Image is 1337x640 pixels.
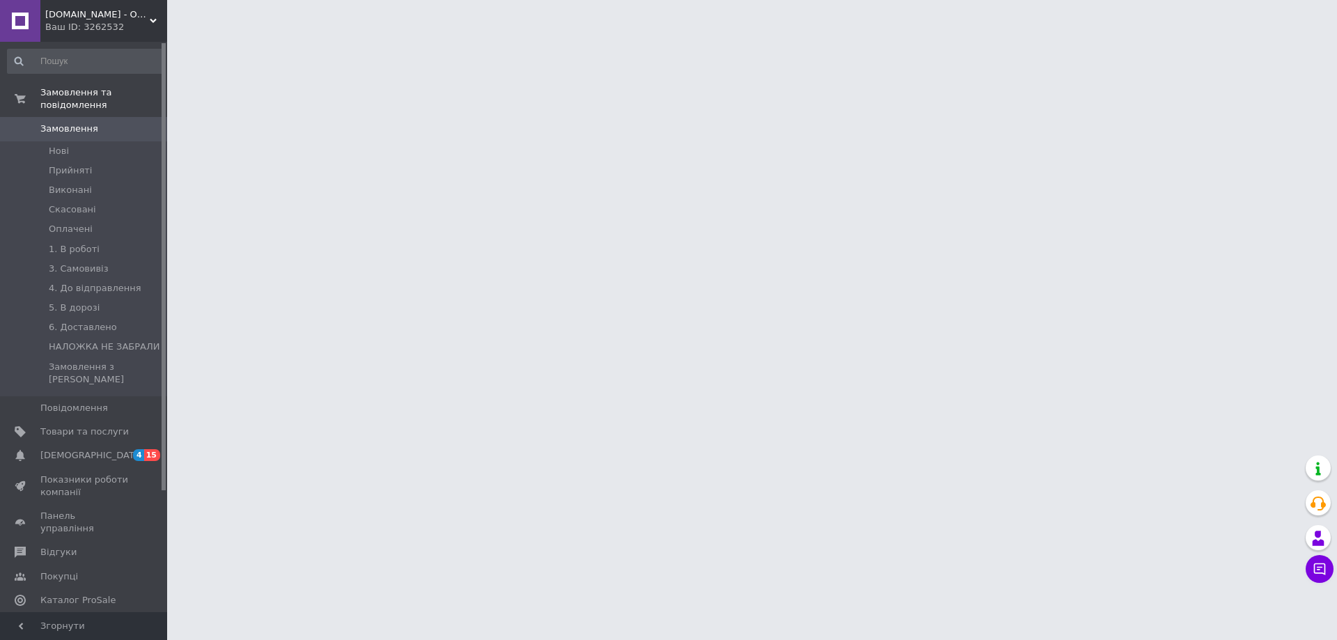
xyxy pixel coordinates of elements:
[49,263,109,275] span: 3. Самовивіз
[40,402,108,414] span: Повідомлення
[1306,555,1334,583] button: Чат з покупцем
[40,594,116,607] span: Каталог ProSale
[40,86,167,111] span: Замовлення та повідомлення
[133,449,144,461] span: 4
[49,243,100,256] span: 1. В роботі
[40,546,77,559] span: Відгуки
[7,49,164,74] input: Пошук
[40,510,129,535] span: Панель управління
[45,8,150,21] span: Ledaagro.Shop - Онлайн-супермаркет товарів для саду та городу
[49,203,96,216] span: Скасовані
[144,449,160,461] span: 15
[40,426,129,438] span: Товари та послуги
[49,145,69,157] span: Нові
[49,282,141,295] span: 4. До відправлення
[49,321,117,334] span: 6. Доставлено
[49,361,163,386] span: Замовлення з [PERSON_NAME]
[40,474,129,499] span: Показники роботи компанії
[40,449,143,462] span: [DEMOGRAPHIC_DATA]
[40,123,98,135] span: Замовлення
[40,570,78,583] span: Покупці
[49,223,93,235] span: Оплачені
[49,302,100,314] span: 5. В дорозі
[49,164,92,177] span: Прийняті
[49,184,92,196] span: Виконані
[45,21,167,33] div: Ваш ID: 3262532
[49,341,159,353] span: НАЛОЖКА НЕ ЗАБРАЛИ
